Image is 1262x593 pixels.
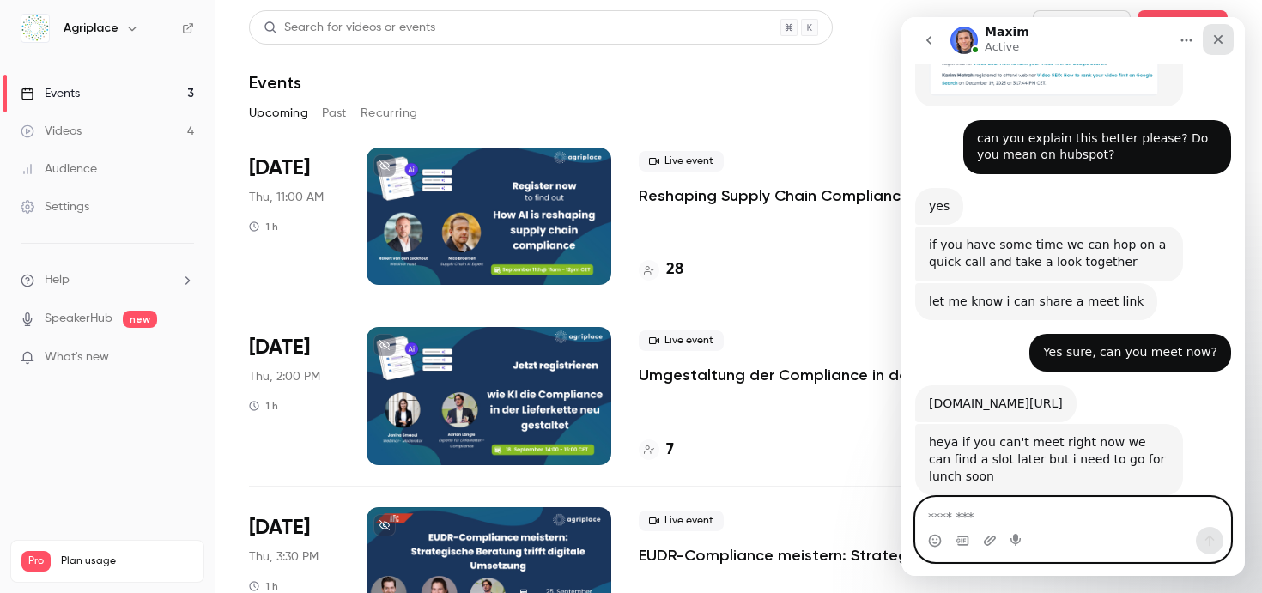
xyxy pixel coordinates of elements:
[45,271,70,289] span: Help
[322,100,347,127] button: Past
[639,545,974,566] a: EUDR-Compliance meistern: Strategische Beratung trifft digitale Umsetzung
[21,123,82,140] div: Videos
[639,365,974,385] a: Umgestaltung der Compliance in der Lieferkette mit KI
[45,348,109,366] span: What's new
[21,85,80,102] div: Events
[666,258,683,281] h4: 28
[64,20,118,37] h6: Agriplace
[249,579,278,593] div: 1 h
[1138,10,1228,45] button: Schedule
[249,72,301,93] h1: Events
[45,310,112,328] a: SpeakerHub
[901,17,1245,576] iframe: Intercom live chat
[21,160,97,178] div: Audience
[264,19,435,37] div: Search for videos or events
[639,185,963,206] a: Reshaping Supply Chain Compliance with AI
[249,100,308,127] button: Upcoming
[639,511,724,531] span: Live event
[21,271,194,289] li: help-dropdown-opener
[123,311,157,328] span: new
[21,198,89,215] div: Settings
[666,439,674,462] h4: 7
[639,258,683,281] a: 28
[639,439,674,462] a: 7
[249,189,324,206] span: Thu, 11:00 AM
[249,334,310,361] span: [DATE]
[249,514,310,542] span: [DATE]
[21,15,49,42] img: Agriplace
[639,151,724,172] span: Live event
[249,148,339,285] div: Sep 18 Thu, 11:00 AM (Europe/Amsterdam)
[249,548,319,566] span: Thu, 3:30 PM
[249,327,339,464] div: Sep 18 Thu, 2:00 PM (Europe/Amsterdam)
[173,350,194,366] iframe: Noticeable Trigger
[639,330,724,351] span: Live event
[249,154,310,182] span: [DATE]
[249,220,278,233] div: 1 h
[249,368,320,385] span: Thu, 2:00 PM
[249,399,278,413] div: 1 h
[61,554,193,568] span: Plan usage
[21,551,51,572] span: Pro
[361,100,418,127] button: Recurring
[1033,10,1131,45] button: New video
